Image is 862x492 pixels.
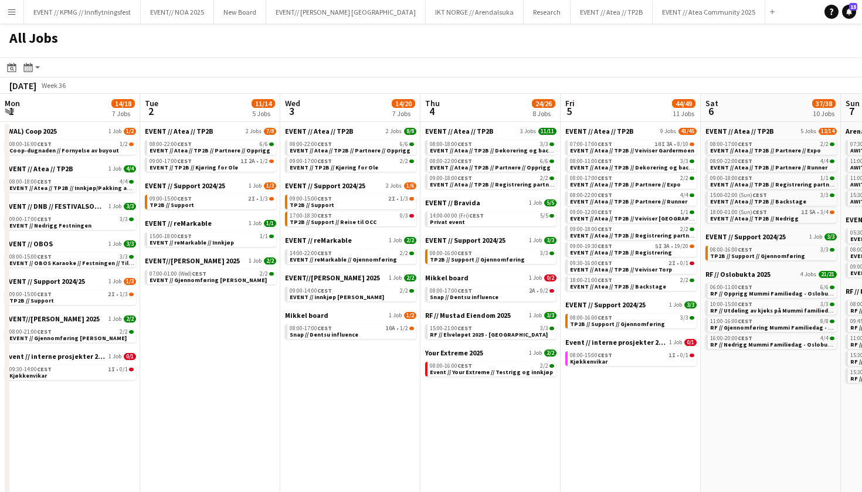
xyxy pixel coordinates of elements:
[260,158,268,164] span: 1/2
[150,140,274,154] a: 08:00-22:00CEST6/6EVENT // Atea // TP2B // Partnere // Opprigg
[388,196,395,202] span: 2I
[820,141,829,147] span: 2/2
[9,254,52,260] span: 08:00-15:00
[570,158,612,164] span: 08:00-11:00
[285,127,416,135] a: EVENT // Atea // TP2B2 Jobs8/8
[705,232,837,241] a: EVENT // Support 2024/251 Job3/3
[842,5,856,19] a: 15
[317,212,332,219] span: CEST
[317,140,332,148] span: CEST
[317,249,332,257] span: CEST
[819,271,837,278] span: 21/21
[317,195,332,202] span: CEST
[570,225,694,239] a: 09:00-18:00CEST2/2EVENT // Atea // TP2B // Registrering partnere
[120,141,128,147] span: 1/2
[145,127,276,181] div: EVENT // Atea // TP2B2 Jobs7/808:00-22:00CEST6/6EVENT // Atea // TP2B // Partnere // Opprigg09:00...
[285,127,416,181] div: EVENT // Atea // TP2B2 Jobs8/808:00-22:00CEST6/6EVENT // Atea // TP2B // Partnere // Opprigg09:00...
[430,175,472,181] span: 09:00-18:00
[705,270,771,279] span: RF // Oslobukta 2025
[570,249,672,256] span: EVENT // Atea // TP2B // Registrering
[285,181,416,236] div: EVENT // Support 2024/252 Jobs1/609:00-15:00CEST2I•1/3TP2B // Support17:00-18:30CEST0/3TP2B // Su...
[290,250,332,256] span: 14:00-22:00
[565,127,697,300] div: EVENT // Atea // TP2B9 Jobs41/4507:00-17:00CEST10I3A•8/10EVENT // Atea // TP2B // Veiviser Garder...
[145,219,212,228] span: EVENT // reMarkable
[145,127,213,135] span: EVENT // Atea // TP2B
[150,271,206,277] span: 07:00-01:00 (Wed)
[260,271,268,277] span: 2/2
[5,277,136,286] a: EVENT // Support 2024/251 Job1/3
[37,215,52,223] span: CEST
[710,181,839,188] span: EVENT // Atea // TP2B // Registrering partnere
[680,226,688,232] span: 2/2
[809,233,822,240] span: 1 Job
[571,1,653,23] button: EVENT // Atea // TP2B
[5,277,136,314] div: EVENT // Support 2024/251 Job1/309:00-15:00CEST2I•1/3TP2B // Support
[540,175,548,181] span: 2/2
[430,174,554,188] a: 09:00-18:00CEST2/2EVENT // Atea // TP2B // Registrering partnere
[710,247,752,253] span: 08:00-16:00
[150,158,274,164] div: •
[290,158,332,164] span: 09:00-17:00
[285,273,416,282] a: EVENT//[PERSON_NAME] 20251 Job2/2
[680,158,688,164] span: 3/3
[598,140,612,148] span: CEST
[290,256,397,263] span: EVENT // reMarkable // Gjennomføring
[145,256,276,287] div: EVENT//[PERSON_NAME] 20251 Job2/207:00-01:00 (Wed)CEST2/2EVENT // Gjennomføring [PERSON_NAME]
[820,209,829,215] span: 3/4
[214,1,266,23] button: New Board
[124,203,136,210] span: 3/3
[540,158,548,164] span: 6/6
[820,192,829,198] span: 3/3
[5,239,136,277] div: EVENT // OBOS1 Job3/308:00-15:00CEST3/3EVENT // OBOS Karaoke // Festningen // Tilbakelevering
[570,243,694,249] div: •
[544,237,556,244] span: 3/3
[824,233,837,240] span: 3/3
[5,239,136,248] a: EVENT // OBOS1 Job3/3
[145,256,276,265] a: EVENT//[PERSON_NAME] 20251 Job2/2
[430,181,558,188] span: EVENT // Atea // TP2B // Registrering partnere
[260,233,268,239] span: 1/1
[290,201,334,209] span: TP2B // Support
[285,127,354,135] span: EVENT // Atea // TP2B
[150,196,274,202] div: •
[400,158,408,164] span: 2/2
[705,127,837,232] div: EVENT // Atea // TP2B5 Jobs13/1408:00-17:00CEST2/2EVENT // Atea // TP2B // Partnere // Expo08:00-...
[544,274,556,281] span: 0/2
[710,209,767,215] span: 18:00-01:00 (Sun)
[404,182,416,189] span: 1/6
[430,147,593,154] span: EVENT // Atea // TP2B // Dekorering og backstage oppsett
[108,203,121,210] span: 1 Job
[145,181,276,219] div: EVENT // Support 2024/251 Job1/309:00-15:00CEST2I•1/3TP2B // Support
[705,270,837,279] a: RF // Oslobukta 20254 Jobs21/21
[570,147,694,154] span: EVENT // Atea // TP2B // Veiviser Gardermoen
[469,212,484,219] span: CEST
[9,140,134,154] a: 08:00-16:00CEST1/2Coop-dugnaden // Fornyelse av buyout
[249,257,262,264] span: 1 Job
[5,164,136,173] a: EVENT // Atea // TP2B1 Job4/4
[570,260,612,266] span: 09:30-16:00
[570,164,734,171] span: EVENT // Atea // TP2B // Dekorering og backstage oppsett
[120,254,128,260] span: 3/3
[520,128,536,135] span: 3 Jobs
[285,273,416,311] div: EVENT//[PERSON_NAME] 20251 Job2/209:00-14:00CEST2/2EVENT // innkjøp [PERSON_NAME]
[260,141,268,147] span: 6/6
[120,216,128,222] span: 3/3
[570,191,694,205] a: 08:00-22:00CEST4/4EVENT // Atea // TP2B // Partnere // Runner
[290,218,376,226] span: TP2B // Support // Reise til OCC
[710,141,752,147] span: 08:00-17:00
[404,128,416,135] span: 8/8
[710,157,834,171] a: 08:00-22:00CEST4/4EVENT // Atea // TP2B // Partnere // Runner
[285,236,416,273] div: EVENT // reMarkable1 Job2/214:00-22:00CEST2/2EVENT // reMarkable // Gjennomføring
[386,128,402,135] span: 2 Jobs
[264,128,276,135] span: 7/8
[430,157,554,171] a: 08:00-22:00CEST6/6EVENT // Atea // TP2B // Partnere // Opprigg
[820,158,829,164] span: 4/4
[141,1,214,23] button: EVENT// NOA 2025
[5,127,136,135] a: (WAL) Coop 20251 Job1/2
[150,239,234,246] span: EVENT // reMarkable // Innkjøp
[9,178,134,191] a: 08:00-18:00CEST4/4EVENT // Atea // TP2B // Innkjøp/Pakking av bil
[177,195,192,202] span: CEST
[145,219,276,228] a: EVENT // reMarkable1 Job1/1
[680,260,688,266] span: 0/1
[425,273,556,282] a: Mikkel board1 Job0/2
